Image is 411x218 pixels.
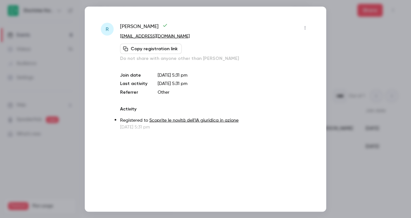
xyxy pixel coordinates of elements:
p: [DATE] 5:31 pm [120,124,310,130]
button: Copy registration link [120,43,182,54]
p: Referrer [120,89,147,95]
p: Last activity [120,80,147,87]
p: Do not share with anyone other than [PERSON_NAME] [120,55,310,62]
span: [DATE] 5:31 pm [158,81,188,86]
p: Registered to [120,117,310,124]
span: [PERSON_NAME] [120,23,168,33]
p: [DATE] 5:31 pm [158,72,310,78]
p: Other [158,89,310,95]
a: Scoprite le novità dell'IA giuridica in azione [149,118,239,122]
span: R [106,25,109,33]
a: [EMAIL_ADDRESS][DOMAIN_NAME] [120,34,190,38]
p: Join date [120,72,147,78]
p: Activity [120,106,310,112]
